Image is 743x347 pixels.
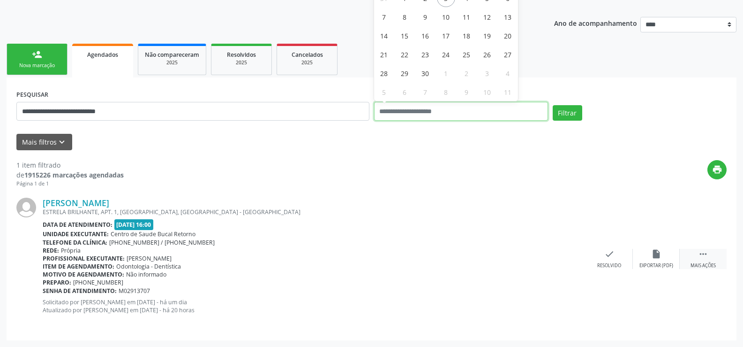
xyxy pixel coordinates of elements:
span: Setembro 15, 2025 [396,26,414,45]
i: print [712,164,722,175]
span: Outubro 3, 2025 [478,64,496,82]
span: Odontologia - Dentística [116,262,181,270]
a: [PERSON_NAME] [43,198,109,208]
span: Setembro 14, 2025 [375,26,393,45]
span: Não informado [126,270,166,278]
div: Exportar (PDF) [639,262,673,269]
label: PESQUISAR [16,87,48,102]
div: 2025 [284,59,330,66]
span: Setembro 8, 2025 [396,8,414,26]
span: Própria [61,247,81,254]
span: Setembro 30, 2025 [416,64,435,82]
i: check [604,249,615,259]
b: Item de agendamento: [43,262,114,270]
span: Setembro 9, 2025 [416,8,435,26]
b: Preparo: [43,278,71,286]
i: keyboard_arrow_down [57,137,67,147]
span: [PHONE_NUMBER] [73,278,123,286]
div: 1 item filtrado [16,160,124,170]
div: ESTRELA BRILHANTE, APT. 1, [GEOGRAPHIC_DATA], [GEOGRAPHIC_DATA] - [GEOGRAPHIC_DATA] [43,208,586,216]
div: 2025 [145,59,199,66]
div: Mais ações [690,262,716,269]
p: Solicitado por [PERSON_NAME] em [DATE] - há um dia Atualizado por [PERSON_NAME] em [DATE] - há 20... [43,298,586,314]
div: Nova marcação [14,62,60,69]
img: img [16,198,36,217]
span: Setembro 19, 2025 [478,26,496,45]
div: Página 1 de 1 [16,180,124,188]
b: Telefone da clínica: [43,239,107,247]
span: Setembro 17, 2025 [437,26,455,45]
span: Centro de Saude Bucal Retorno [111,230,195,238]
span: Setembro 11, 2025 [458,8,476,26]
span: Setembro 26, 2025 [478,45,496,63]
span: Outubro 7, 2025 [416,83,435,101]
button: Filtrar [553,105,582,121]
strong: 1915226 marcações agendadas [24,170,124,179]
div: 2025 [218,59,265,66]
p: Ano de acompanhamento [554,17,637,29]
span: Resolvidos [227,51,256,59]
span: Setembro 13, 2025 [499,8,517,26]
span: Outubro 10, 2025 [478,83,496,101]
i: insert_drive_file [651,249,661,259]
span: Agendados [87,51,118,59]
b: Profissional executante: [43,254,125,262]
span: Setembro 28, 2025 [375,64,393,82]
span: Outubro 2, 2025 [458,64,476,82]
span: Setembro 21, 2025 [375,45,393,63]
b: Rede: [43,247,59,254]
span: Setembro 10, 2025 [437,8,455,26]
b: Senha de atendimento: [43,287,117,295]
span: Setembro 20, 2025 [499,26,517,45]
span: Setembro 25, 2025 [458,45,476,63]
span: Cancelados [292,51,323,59]
i:  [698,249,708,259]
span: [PERSON_NAME] [127,254,172,262]
span: Setembro 18, 2025 [458,26,476,45]
span: Outubro 9, 2025 [458,83,476,101]
span: Outubro 5, 2025 [375,83,393,101]
button: Mais filtroskeyboard_arrow_down [16,134,72,150]
span: Setembro 23, 2025 [416,45,435,63]
span: [PHONE_NUMBER] / [PHONE_NUMBER] [109,239,215,247]
span: Outubro 6, 2025 [396,83,414,101]
span: Setembro 29, 2025 [396,64,414,82]
span: M02913707 [119,287,150,295]
span: Setembro 22, 2025 [396,45,414,63]
span: Não compareceram [145,51,199,59]
span: Setembro 12, 2025 [478,8,496,26]
span: Setembro 7, 2025 [375,8,393,26]
b: Unidade executante: [43,230,109,238]
span: Outubro 8, 2025 [437,83,455,101]
span: Outubro 1, 2025 [437,64,455,82]
button: print [707,160,727,179]
span: [DATE] 16:00 [114,219,154,230]
span: Setembro 16, 2025 [416,26,435,45]
div: Resolvido [597,262,621,269]
b: Data de atendimento: [43,221,113,229]
span: Outubro 4, 2025 [499,64,517,82]
div: person_add [32,49,42,60]
span: Outubro 11, 2025 [499,83,517,101]
span: Setembro 27, 2025 [499,45,517,63]
span: Setembro 24, 2025 [437,45,455,63]
div: de [16,170,124,180]
b: Motivo de agendamento: [43,270,124,278]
